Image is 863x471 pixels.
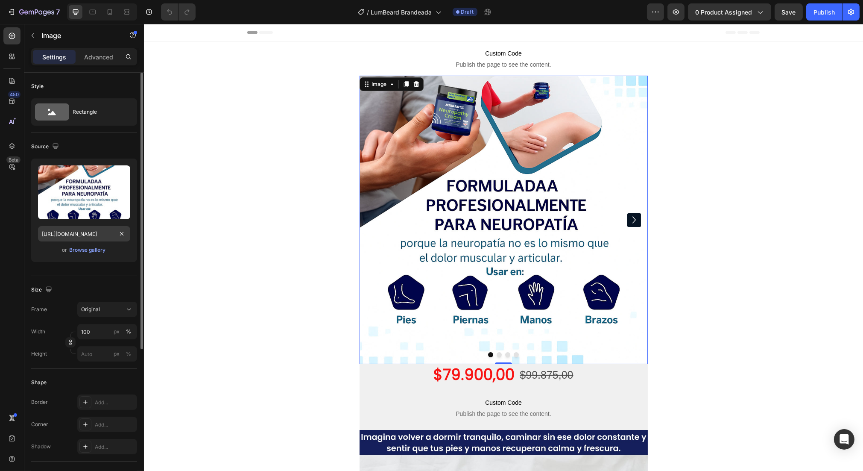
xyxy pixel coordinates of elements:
div: Add... [95,399,135,406]
button: Save [775,3,803,21]
div: Border [31,398,48,406]
button: Publish [806,3,842,21]
span: 0 product assigned [695,8,752,17]
input: px% [77,324,137,339]
div: Undo/Redo [161,3,196,21]
span: Custom Code [231,374,488,384]
p: 7 [56,7,60,17]
button: % [111,327,122,337]
div: Add... [95,443,135,451]
button: Original [77,302,137,317]
img: preview-image [38,165,130,219]
div: 450 [8,91,20,98]
button: Dot [344,328,349,333]
p: Image [41,30,114,41]
div: Shape [31,379,47,386]
div: Source [31,141,61,153]
input: px% [77,346,137,362]
span: Original [81,306,100,313]
label: Width [31,328,45,336]
p: Advanced [84,53,113,62]
div: Beta [6,156,20,163]
div: $99.875,00 [375,343,430,359]
button: px [123,327,134,337]
button: Dot [353,328,358,333]
div: Add... [95,421,135,429]
button: 7 [3,3,64,21]
div: Open Intercom Messenger [834,429,854,450]
span: LumBeard Brandeada [371,8,432,17]
button: px [123,349,134,359]
p: Settings [42,53,66,62]
div: Rectangle [73,102,125,122]
span: or [62,245,67,255]
div: Shadow [31,443,51,450]
div: Style [31,82,44,90]
div: Size [31,284,54,296]
button: 0 product assigned [688,3,771,21]
button: Browse gallery [69,246,106,254]
div: Browse gallery [70,246,106,254]
label: Height [31,350,47,358]
span: Draft [461,8,474,16]
div: Corner [31,421,48,428]
button: Carousel Next Arrow [483,189,497,203]
button: % [111,349,122,359]
input: https://example.com/image.jpg [38,226,130,241]
div: % [126,350,131,358]
span: / [367,8,369,17]
label: Frame [31,306,47,313]
div: % [126,328,131,336]
div: $79.900,00 [289,340,372,362]
button: Dot [370,328,375,333]
span: Save [782,9,796,16]
div: Publish [813,8,835,17]
button: Dot [361,328,366,333]
iframe: Design area [144,24,863,471]
img: Carrusel_3_f773686a-abec-4c35-87c0-944ffe7532f1.webp [216,52,504,340]
div: px [114,328,120,336]
div: px [114,350,120,358]
span: Publish the page to see the content. [231,386,488,394]
div: Image [226,56,245,64]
